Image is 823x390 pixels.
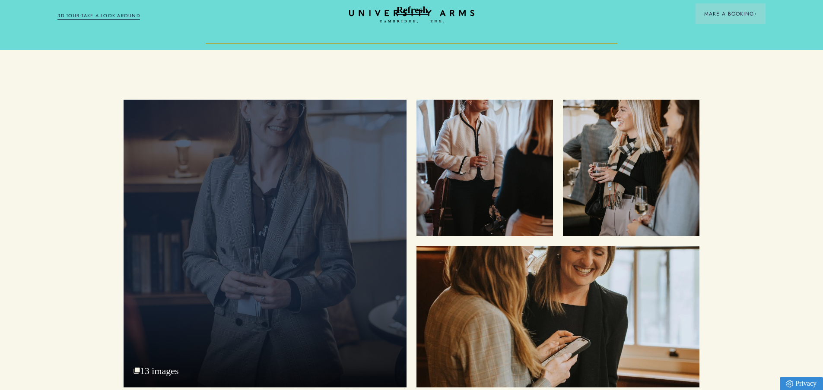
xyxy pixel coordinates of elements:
img: Arrow icon [754,13,757,16]
button: Make a BookingArrow icon [696,3,766,24]
img: Privacy [786,380,793,387]
button: Refresh [396,2,429,18]
a: 3D TOUR:TAKE A LOOK AROUND [57,12,140,20]
span: Make a Booking [704,10,757,18]
a: Home [349,10,474,23]
a: Privacy [780,377,823,390]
